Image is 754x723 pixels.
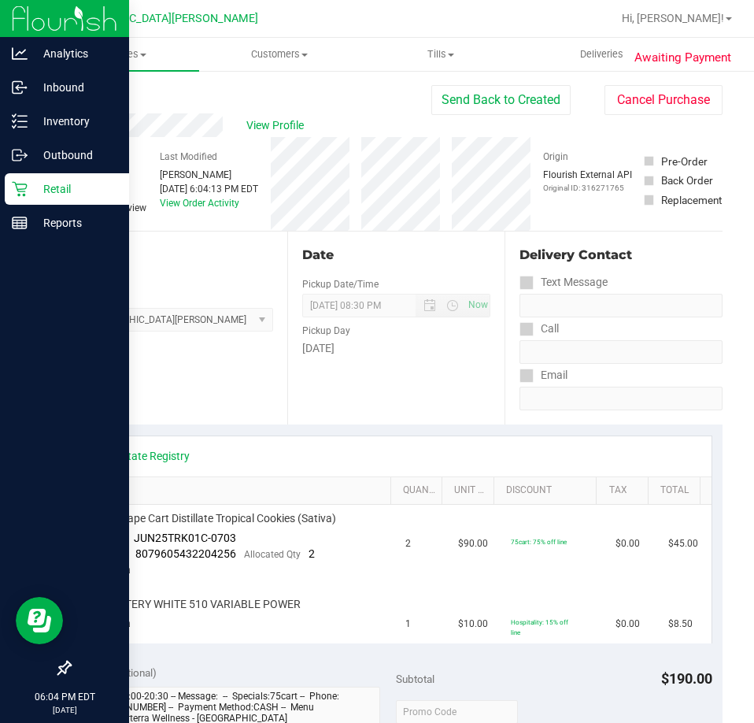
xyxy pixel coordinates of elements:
[559,47,645,61] span: Deliveries
[28,44,122,63] p: Analytics
[28,146,122,165] p: Outbound
[93,484,384,497] a: SKU
[302,324,350,338] label: Pickup Day
[302,246,491,265] div: Date
[615,536,640,551] span: $0.00
[244,549,301,560] span: Allocated Qty
[604,85,723,115] button: Cancel Purchase
[661,670,712,687] span: $190.00
[91,511,336,526] span: FT 1g Vape Cart Distillate Tropical Cookies (Sativa)
[660,484,693,497] a: Total
[134,532,236,544] span: JUN25TRK01C-0703
[511,538,567,546] span: 75cart: 75% off line
[160,168,258,182] div: [PERSON_NAME]
[200,47,360,61] span: Customers
[7,690,122,704] p: 06:04 PM EDT
[135,547,236,560] span: 8079605432204256
[519,340,723,364] input: Format: (999) 999-9999
[519,271,608,294] label: Text Message
[661,192,722,208] div: Replacement
[28,78,122,97] p: Inbound
[511,618,568,636] span: Hospitality: 15% off line
[69,246,273,265] div: Location
[95,448,190,464] a: View State Registry
[506,484,590,497] a: Discount
[12,80,28,95] inline-svg: Inbound
[519,246,723,265] div: Delivery Contact
[458,617,488,632] span: $10.00
[609,484,642,497] a: Tax
[16,597,63,644] iframe: Resource center
[405,536,411,551] span: 2
[519,317,559,340] label: Call
[309,547,315,560] span: 2
[28,112,122,131] p: Inventory
[199,38,360,71] a: Customers
[7,704,122,716] p: [DATE]
[519,294,723,317] input: Format: (999) 999-9999
[454,484,487,497] a: Unit Price
[28,180,122,198] p: Retail
[160,198,239,209] a: View Order Activity
[458,536,488,551] span: $90.00
[360,38,522,71] a: Tills
[12,46,28,61] inline-svg: Analytics
[246,117,309,134] span: View Profile
[64,12,258,25] span: [GEOGRAPHIC_DATA][PERSON_NAME]
[543,182,632,194] p: Original ID: 316271765
[12,215,28,231] inline-svg: Reports
[361,47,521,61] span: Tills
[634,49,731,67] span: Awaiting Payment
[543,168,632,194] div: Flourish External API
[302,340,491,357] div: [DATE]
[403,484,436,497] a: Quantity
[396,673,434,685] span: Subtotal
[615,617,640,632] span: $0.00
[405,617,411,632] span: 1
[91,597,301,612] span: FT BATTERY WHITE 510 VARIABLE POWER
[661,154,708,169] div: Pre-Order
[668,536,698,551] span: $45.00
[668,617,693,632] span: $8.50
[302,277,379,291] label: Pickup Date/Time
[160,182,258,196] div: [DATE] 6:04:13 PM EDT
[543,150,568,164] label: Origin
[661,172,713,188] div: Back Order
[521,38,682,71] a: Deliveries
[519,364,567,387] label: Email
[12,113,28,129] inline-svg: Inventory
[160,150,217,164] label: Last Modified
[431,85,571,115] button: Send Back to Created
[622,12,724,24] span: Hi, [PERSON_NAME]!
[12,181,28,197] inline-svg: Retail
[12,147,28,163] inline-svg: Outbound
[28,213,122,232] p: Reports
